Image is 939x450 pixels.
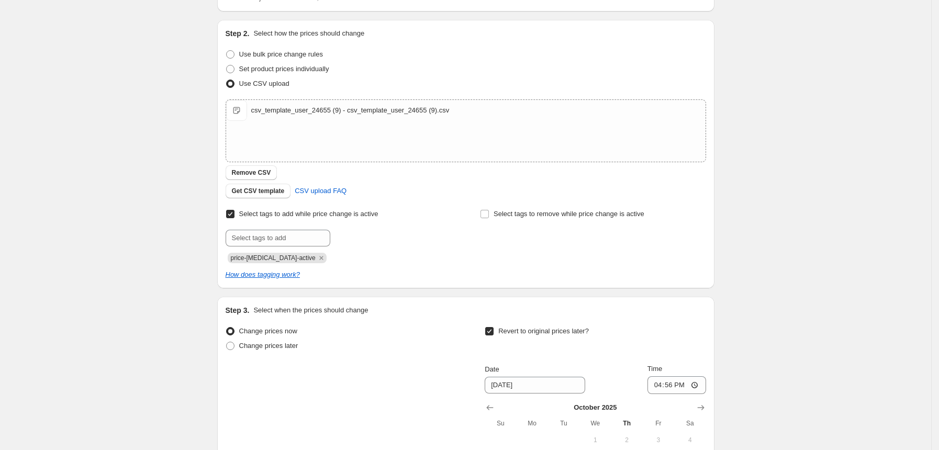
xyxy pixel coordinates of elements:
[239,65,329,73] span: Set product prices individually
[226,305,250,316] h2: Step 3.
[611,432,642,448] button: Thursday October 2 2025
[232,168,271,177] span: Remove CSV
[239,342,298,350] span: Change prices later
[678,436,701,444] span: 4
[317,253,326,263] button: Remove price-change-job-active
[548,415,579,432] th: Tuesday
[489,419,512,428] span: Su
[579,432,611,448] button: Wednesday October 1 2025
[239,327,297,335] span: Change prices now
[295,186,346,196] span: CSV upload FAQ
[226,184,291,198] button: Get CSV template
[584,419,607,428] span: We
[239,50,323,58] span: Use bulk price change rules
[611,415,642,432] th: Thursday
[253,305,368,316] p: Select when the prices should change
[239,80,289,87] span: Use CSV upload
[483,400,497,415] button: Show previous month, September 2025
[494,210,644,218] span: Select tags to remove while price change is active
[584,436,607,444] span: 1
[226,165,277,180] button: Remove CSV
[521,419,544,428] span: Mo
[647,419,670,428] span: Fr
[643,415,674,432] th: Friday
[251,105,450,116] div: csv_template_user_24655 (9) - csv_template_user_24655 (9).csv
[643,432,674,448] button: Friday October 3 2025
[678,419,701,428] span: Sa
[485,415,516,432] th: Sunday
[226,28,250,39] h2: Step 2.
[226,230,330,246] input: Select tags to add
[615,419,638,428] span: Th
[552,419,575,428] span: Tu
[485,377,585,393] input: 10/9/2025
[674,432,706,448] button: Saturday October 4 2025
[647,365,662,373] span: Time
[485,365,499,373] span: Date
[647,376,706,394] input: 12:00
[615,436,638,444] span: 2
[231,254,316,262] span: price-change-job-active
[674,415,706,432] th: Saturday
[239,210,378,218] span: Select tags to add while price change is active
[579,415,611,432] th: Wednesday
[226,271,300,278] a: How does tagging work?
[288,183,353,199] a: CSV upload FAQ
[647,436,670,444] span: 3
[694,400,708,415] button: Show next month, November 2025
[498,327,589,335] span: Revert to original prices later?
[517,415,548,432] th: Monday
[253,28,364,39] p: Select how the prices should change
[232,187,285,195] span: Get CSV template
